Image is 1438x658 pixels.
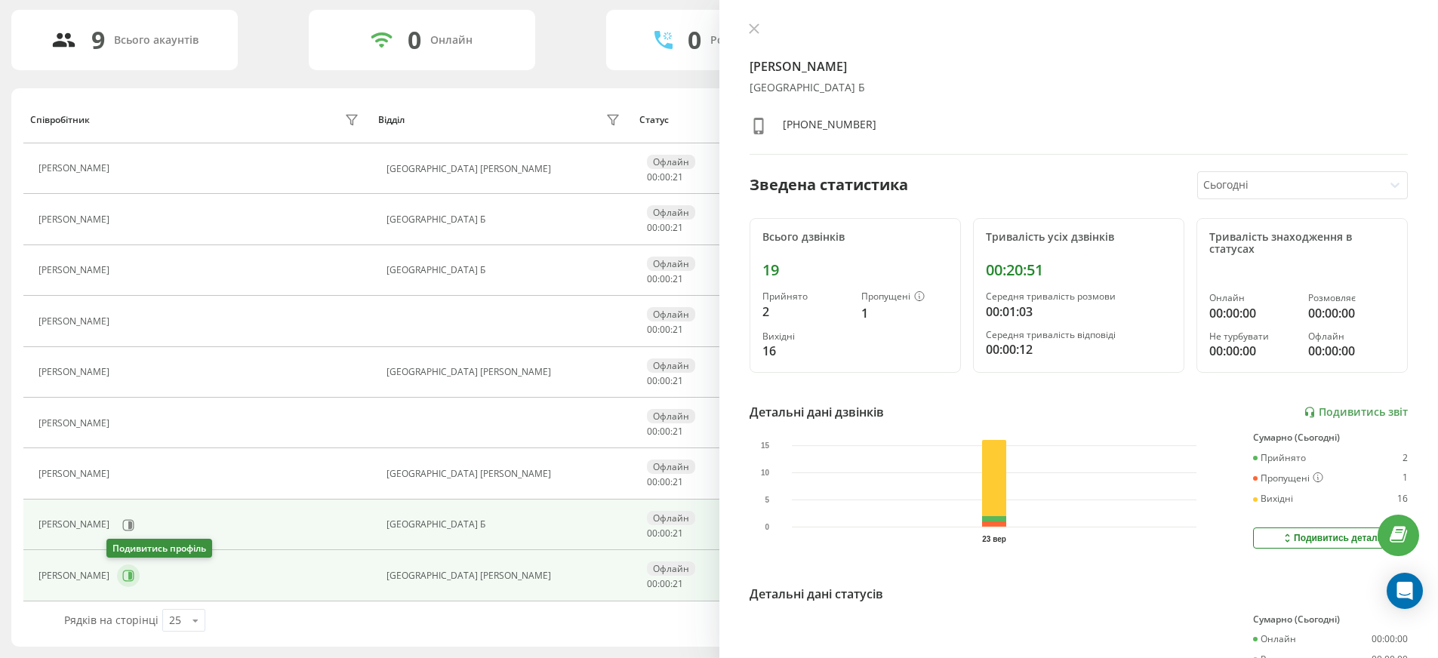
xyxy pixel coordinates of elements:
div: Всього дзвінків [762,231,948,244]
div: [PERSON_NAME] [38,519,113,530]
div: Онлайн [1253,634,1296,644]
div: Пропущені [861,291,948,303]
span: 00 [647,221,657,234]
div: [PERSON_NAME] [38,163,113,174]
span: 21 [673,272,683,285]
span: 00 [647,171,657,183]
text: 5 [765,496,769,504]
div: Онлайн [1209,293,1296,303]
div: 00:20:51 [986,261,1172,279]
a: Подивитись звіт [1304,406,1408,419]
span: 00 [647,323,657,336]
div: Співробітник [30,115,90,125]
div: Офлайн [647,307,695,321]
span: 21 [673,323,683,336]
div: 25 [169,613,181,628]
div: 19 [762,261,948,279]
div: Зведена статистика [750,174,908,196]
span: 00 [660,527,670,540]
div: [PERSON_NAME] [38,316,113,327]
div: Статус [639,115,669,125]
span: 21 [673,171,683,183]
span: 00 [660,374,670,387]
div: : : [647,274,683,284]
div: Тривалість знаходження в статусах [1209,231,1395,257]
div: 0 [688,26,701,54]
div: Прийнято [762,291,849,302]
div: Відділ [378,115,405,125]
div: : : [647,477,683,487]
div: 00:00:00 [1308,304,1395,322]
div: Пропущені [1253,472,1323,484]
span: 21 [673,577,683,590]
div: : : [647,223,683,233]
div: 00:01:03 [986,303,1172,321]
span: 00 [647,272,657,285]
div: Прийнято [1253,453,1306,463]
span: 00 [660,323,670,336]
span: 21 [673,221,683,234]
div: [PERSON_NAME] [38,367,113,377]
div: Вихідні [1253,493,1293,504]
div: [GEOGRAPHIC_DATA] [PERSON_NAME] [386,469,624,479]
div: [PHONE_NUMBER] [783,117,876,139]
div: [GEOGRAPHIC_DATA] Б [386,214,624,225]
div: [GEOGRAPHIC_DATA] Б [386,519,624,530]
text: 0 [765,523,769,531]
div: : : [647,324,683,335]
div: Не турбувати [1209,331,1296,342]
span: 21 [673,374,683,387]
div: Середня тривалість відповіді [986,330,1172,340]
div: Офлайн [647,460,695,474]
div: Офлайн [647,155,695,169]
div: Офлайн [647,561,695,576]
div: Офлайн [1308,331,1395,342]
span: 00 [660,221,670,234]
div: 0 [408,26,421,54]
span: 00 [660,272,670,285]
span: 00 [647,374,657,387]
div: : : [647,172,683,183]
div: 00:00:00 [1372,634,1408,644]
div: [GEOGRAPHIC_DATA] Б [386,265,624,275]
span: 00 [660,171,670,183]
div: [GEOGRAPHIC_DATA] [PERSON_NAME] [386,570,624,581]
div: [GEOGRAPHIC_DATA] [PERSON_NAME] [386,164,624,174]
span: 00 [660,425,670,438]
div: 1 [861,304,948,322]
div: : : [647,376,683,386]
div: 00:00:12 [986,340,1172,358]
span: 21 [673,425,683,438]
span: 00 [660,475,670,488]
span: 21 [673,527,683,540]
text: 10 [761,469,770,477]
div: Вихідні [762,331,849,342]
div: Розмовляє [1308,293,1395,303]
div: Open Intercom Messenger [1387,573,1423,609]
div: Онлайн [430,34,473,47]
div: Офлайн [647,511,695,525]
div: [PERSON_NAME] [38,570,113,581]
div: 9 [91,26,105,54]
div: Детальні дані дзвінків [750,403,884,421]
div: Розмовляють [710,34,784,47]
div: Офлайн [647,257,695,271]
div: [PERSON_NAME] [38,418,113,429]
div: Тривалість усіх дзвінків [986,231,1172,244]
div: 00:00:00 [1209,304,1296,322]
span: 00 [647,475,657,488]
span: 00 [660,577,670,590]
div: 00:00:00 [1209,342,1296,360]
div: Офлайн [647,409,695,423]
div: Детальні дані статусів [750,585,883,603]
div: 2 [762,303,849,321]
div: [PERSON_NAME] [38,469,113,479]
div: Офлайн [647,205,695,220]
div: Сумарно (Сьогодні) [1253,614,1408,625]
div: [GEOGRAPHIC_DATA] [PERSON_NAME] [386,367,624,377]
span: 00 [647,527,657,540]
text: 23 вер [982,535,1006,543]
div: [GEOGRAPHIC_DATA] Б [750,81,1409,94]
div: Подивитись профіль [106,539,212,558]
span: 00 [647,577,657,590]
